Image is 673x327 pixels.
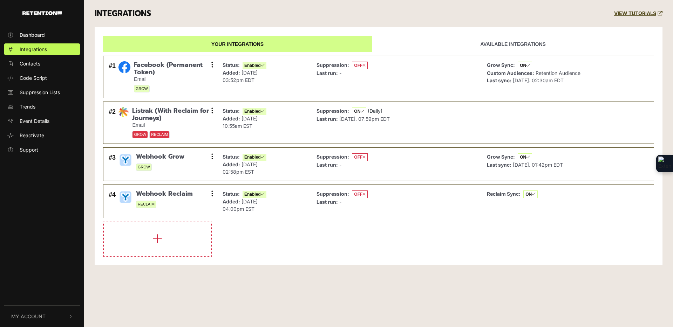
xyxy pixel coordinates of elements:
span: ON [518,62,532,69]
strong: Last run: [317,199,338,205]
span: Enabled [243,108,266,115]
strong: Last run: [317,116,338,122]
strong: Suppression: [317,191,349,197]
span: - [339,70,341,76]
a: Available integrations [372,36,654,52]
span: RECLAIM [136,201,156,208]
strong: Suppression: [317,62,349,68]
img: Retention.com [22,11,62,15]
span: Listrak (With Reclaim for Journeys) [132,107,212,122]
a: Suppression Lists [4,86,80,98]
span: Enabled [243,62,266,69]
span: OFF [352,190,368,198]
h3: INTEGRATIONS [95,9,151,19]
span: Facebook (Permanent Token) [134,61,212,76]
div: #4 [109,190,116,213]
a: Your integrations [103,36,372,52]
strong: Status: [223,154,240,160]
div: #3 [109,153,116,175]
span: Webhook Grow [136,153,184,161]
button: My Account [4,306,80,327]
strong: Added: [223,199,240,204]
span: Dashboard [20,31,45,39]
span: - [339,199,341,205]
span: [DATE] 10:55am EST [223,116,258,129]
span: Suppression Lists [20,89,60,96]
a: Trends [4,101,80,112]
span: OFF [352,153,368,161]
img: Facebook (Permanent Token) [118,61,130,73]
strong: Grow Sync: [487,62,515,68]
span: Contacts [20,60,40,67]
span: ON [518,153,532,161]
strong: Last run: [317,162,338,168]
a: Event Details [4,115,80,127]
a: Reactivate [4,130,80,141]
strong: Added: [223,161,240,167]
strong: Last sync: [487,162,511,168]
span: [DATE]. 02:30am EDT [513,77,564,83]
a: Contacts [4,58,80,69]
span: Enabled [243,191,266,198]
a: Integrations [4,43,80,55]
strong: Grow Sync: [487,154,515,160]
img: Listrak (With Reclaim for Journeys) [118,107,129,117]
span: Code Script [20,74,47,82]
strong: Last sync: [487,77,511,83]
span: [DATE]. 01:42pm EDT [513,162,563,168]
span: Integrations [20,46,47,53]
span: My Account [11,313,46,320]
strong: Reclaim Sync: [487,191,521,197]
span: Retention Audience [536,70,580,76]
span: Event Details [20,117,49,125]
span: GROW [134,85,150,92]
img: Extension Icon [658,156,671,171]
span: GROW [132,131,148,138]
span: ON [523,190,538,198]
div: #1 [109,61,116,92]
span: - [339,162,341,168]
strong: Last run: [317,70,338,76]
a: Support [4,144,80,155]
span: Enabled [243,154,266,161]
span: [DATE]. 07:59pm EDT [339,116,390,122]
span: RECLAIM [149,131,170,138]
strong: Added: [223,70,240,76]
span: Webhook Reclaim [136,190,193,198]
strong: Suppression: [317,154,349,160]
strong: Status: [223,108,240,114]
span: (Daily) [368,108,382,114]
img: Webhook Reclaim [118,190,132,204]
strong: Added: [223,116,240,121]
span: Reactivate [20,132,44,139]
span: Trends [20,103,35,110]
small: Email [132,122,212,128]
a: VIEW TUTORIALS [614,11,662,16]
span: Support [20,146,38,153]
div: #2 [109,107,116,138]
img: Webhook Grow [118,153,132,167]
strong: Suppression: [317,108,349,114]
span: ON [352,107,366,115]
a: Code Script [4,72,80,84]
small: Email [134,76,212,82]
span: [DATE] 03:52pm EDT [223,70,258,83]
strong: Status: [223,62,240,68]
strong: Custom Audiences: [487,70,534,76]
strong: Status: [223,191,240,197]
a: Dashboard [4,29,80,41]
span: OFF [352,62,368,69]
span: GROW [136,163,152,171]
